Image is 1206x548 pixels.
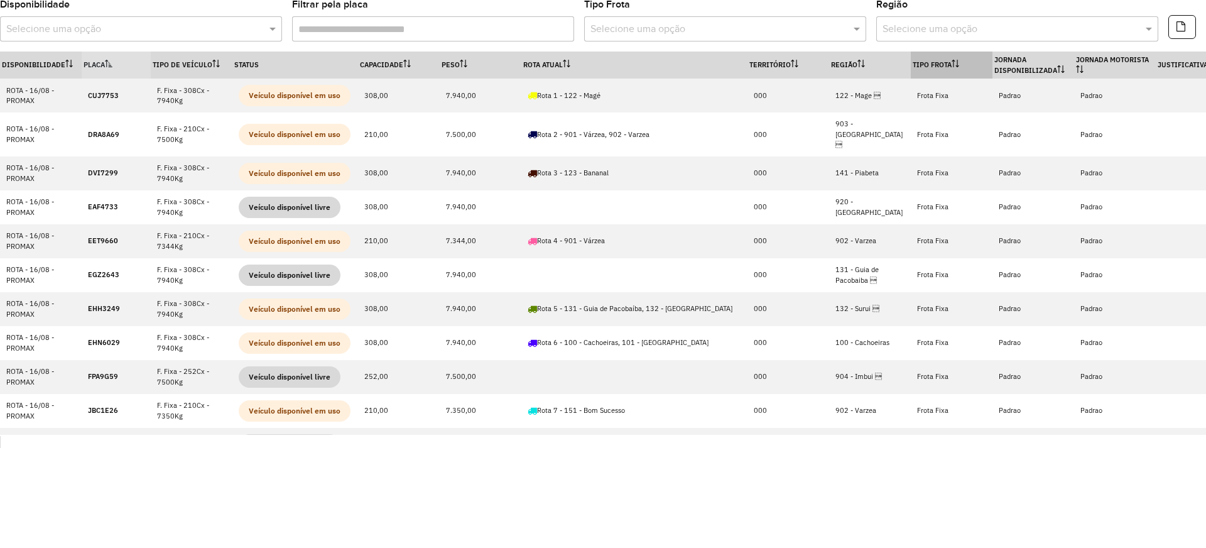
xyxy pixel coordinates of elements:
[151,360,232,394] td: F. Fixa - 252Cx - 7500Kg
[239,85,350,106] span: Veículo disponível em uso
[358,156,440,190] td: 308,00
[911,360,992,394] td: Frota Fixa
[88,304,120,313] strong: EHH3249
[82,52,151,79] th: Placa
[992,258,1074,292] td: Padrao
[151,112,232,156] td: F. Fixa - 210Cx - 7500Kg
[151,156,232,190] td: F. Fixa - 308Cx - 7940Kg
[440,224,521,258] td: 7.344,00
[88,130,119,139] strong: DRA8A69
[151,79,232,112] td: F. Fixa - 308Cx - 7940Kg
[1074,394,1156,428] td: Padrao
[528,236,741,246] div: Rota 4 - 901 - Várzea
[1074,258,1156,292] td: Padrao
[528,405,741,416] div: Rota 7 - 151 - Bom Sucesso
[747,224,829,258] td: 000
[239,299,350,320] span: Veículo disponível em uso
[528,129,741,140] div: Rota 2 - 901 - Várzea, 902 - Varzea
[358,428,440,462] td: 210,00
[829,360,911,394] td: 904 - Imbui 
[747,112,829,156] td: 000
[992,79,1074,112] td: Padrao
[440,326,521,360] td: 7.940,00
[992,190,1074,224] td: Padrao
[88,372,118,381] strong: FPA9G59
[992,326,1074,360] td: Padrao
[911,224,992,258] td: Frota Fixa
[829,79,911,112] td: 122 - Mage 
[88,270,119,279] strong: EGZ2643
[151,258,232,292] td: F. Fixa - 308Cx - 7940Kg
[88,168,118,177] strong: DVI7299
[911,258,992,292] td: Frota Fixa
[829,428,911,462] td: 150 - Conquista
[992,156,1074,190] td: Padrao
[440,360,521,394] td: 7.500,00
[747,428,829,462] td: 000
[239,366,340,388] span: Veículo disponível livre
[911,428,992,462] td: Frota Fixa
[151,428,232,462] td: F. Fixa - 210Cx - 7510Kg
[1074,292,1156,326] td: Padrao
[88,202,118,211] strong: EAF4733
[440,79,521,112] td: 7.940,00
[440,292,521,326] td: 7.940,00
[151,292,232,326] td: F. Fixa - 308Cx - 7940Kg
[358,79,440,112] td: 308,00
[239,197,340,218] span: Veículo disponível livre
[747,360,829,394] td: 000
[239,265,340,286] span: Veículo disponível livre
[992,52,1074,79] th: Jornada Disponibilizada
[358,326,440,360] td: 308,00
[528,90,741,101] div: Rota 1 - 122 - Magé
[829,292,911,326] td: 132 - Surui 
[1074,79,1156,112] td: Padrao
[1074,360,1156,394] td: Padrao
[151,190,232,224] td: F. Fixa - 308Cx - 7940Kg
[829,190,911,224] td: 920 - [GEOGRAPHIC_DATA]
[88,91,119,100] strong: CUJ7753
[151,52,232,79] th: Tipo de veículo
[747,258,829,292] td: 000
[521,52,747,79] th: Rota Atual
[528,304,741,314] div: Rota 5 - 131 - Guia de Pacobaíba, 132 - [GEOGRAPHIC_DATA]
[1074,52,1156,79] th: Jornada Motorista
[1074,428,1156,462] td: Padrao
[358,360,440,394] td: 252,00
[747,292,829,326] td: 000
[88,338,120,347] strong: EHN6029
[911,52,992,79] th: Tipo Frota
[747,52,829,79] th: Território
[992,360,1074,394] td: Padrao
[88,236,118,245] strong: EET9660
[1074,224,1156,258] td: Padrao
[747,156,829,190] td: 000
[358,258,440,292] td: 308,00
[911,79,992,112] td: Frota Fixa
[239,332,350,354] span: Veículo disponível em uso
[358,224,440,258] td: 210,00
[911,292,992,326] td: Frota Fixa
[528,337,741,348] div: Rota 6 - 100 - Cachoeiras, 101 - [GEOGRAPHIC_DATA]
[911,156,992,190] td: Frota Fixa
[911,112,992,156] td: Frota Fixa
[239,231,350,252] span: Veículo disponível em uso
[992,292,1074,326] td: Padrao
[992,224,1074,258] td: Padrao
[1074,156,1156,190] td: Padrao
[88,406,118,415] strong: JBC1E26
[151,224,232,258] td: F. Fixa - 210Cx - 7344Kg
[440,428,521,462] td: 7.510,00
[358,394,440,428] td: 210,00
[232,52,358,79] th: Status
[239,400,350,422] span: Veículo disponível em uso
[239,124,350,145] span: Veículo disponível em uso
[992,112,1074,156] td: Padrao
[239,163,350,184] span: Veículo disponível em uso
[528,168,741,178] div: Rota 3 - 123 - Bananal
[829,394,911,428] td: 902 - Varzea
[440,394,521,428] td: 7.350,00
[829,224,911,258] td: 902 - Varzea
[358,190,440,224] td: 308,00
[151,326,232,360] td: F. Fixa - 308Cx - 7940Kg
